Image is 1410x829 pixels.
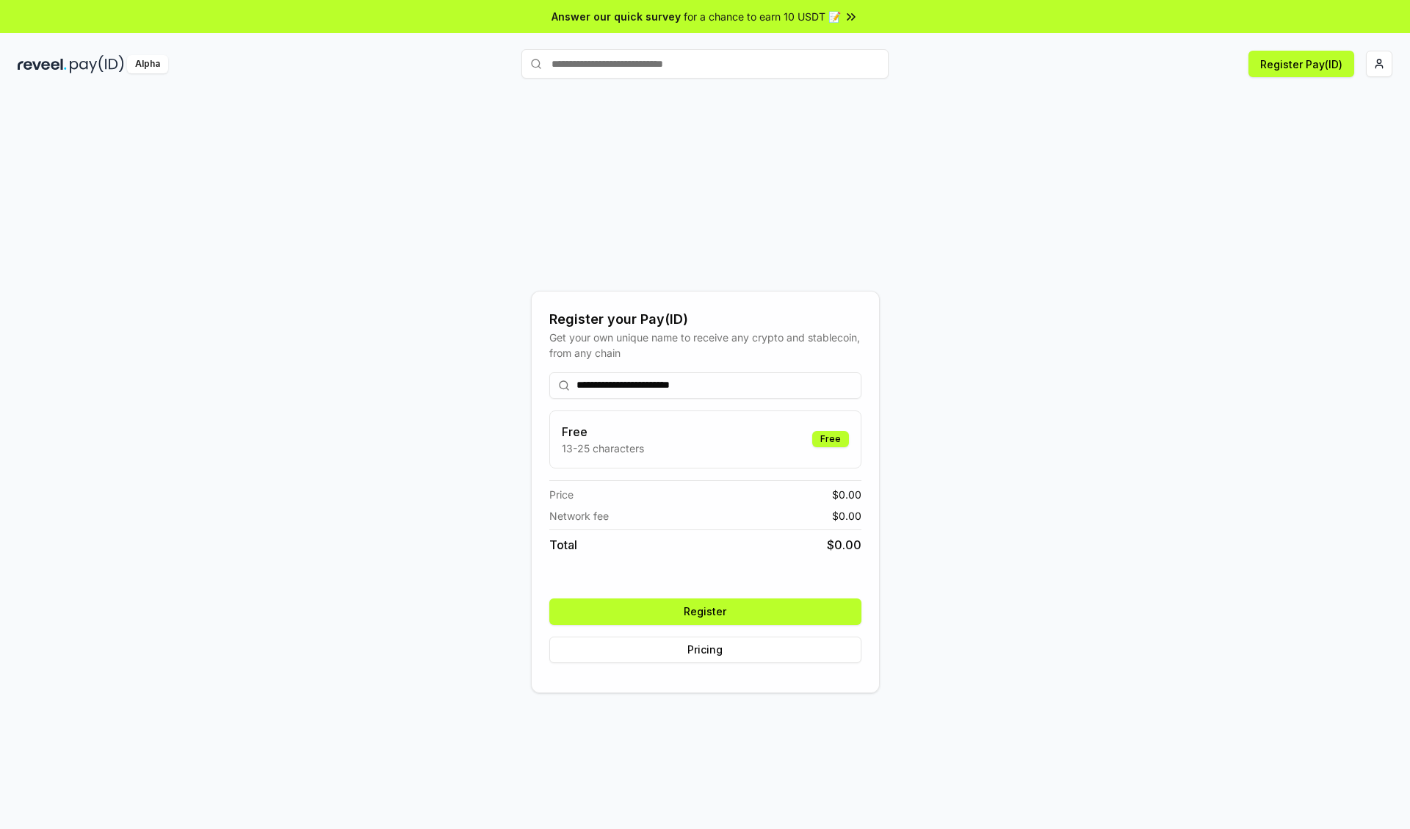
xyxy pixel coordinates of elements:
[562,441,644,456] p: 13-25 characters
[562,423,644,441] h3: Free
[549,598,861,625] button: Register
[549,536,577,554] span: Total
[549,487,574,502] span: Price
[70,55,124,73] img: pay_id
[549,309,861,330] div: Register your Pay(ID)
[812,431,849,447] div: Free
[832,508,861,524] span: $ 0.00
[552,9,681,24] span: Answer our quick survey
[684,9,841,24] span: for a chance to earn 10 USDT 📝
[832,487,861,502] span: $ 0.00
[18,55,67,73] img: reveel_dark
[1248,51,1354,77] button: Register Pay(ID)
[549,508,609,524] span: Network fee
[827,536,861,554] span: $ 0.00
[127,55,168,73] div: Alpha
[549,637,861,663] button: Pricing
[549,330,861,361] div: Get your own unique name to receive any crypto and stablecoin, from any chain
